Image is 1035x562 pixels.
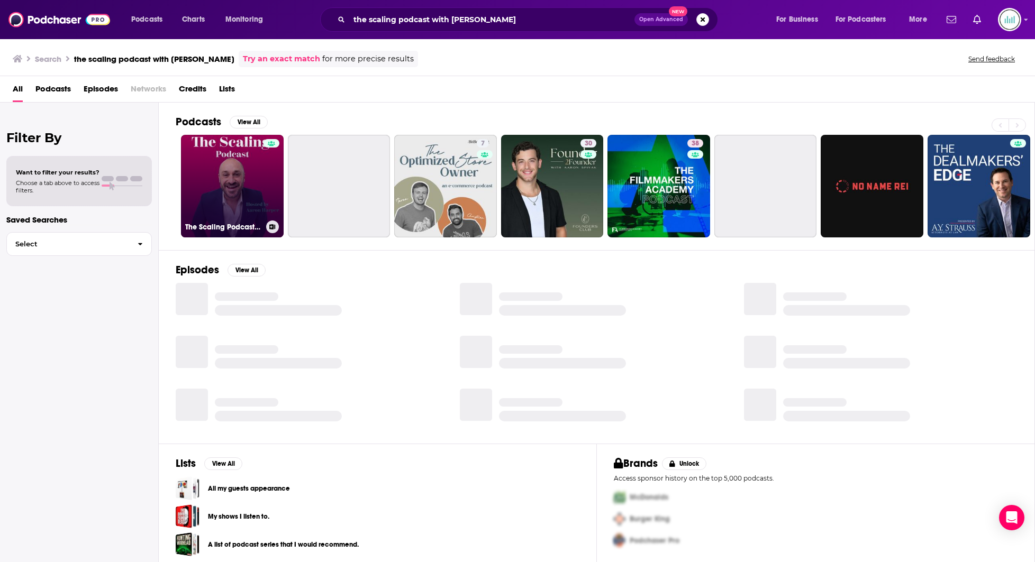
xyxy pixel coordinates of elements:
[610,508,630,530] img: Second Pro Logo
[630,536,679,545] span: Podchaser Pro
[131,80,166,102] span: Networks
[176,263,266,277] a: EpisodesView All
[7,241,129,247] span: Select
[692,139,699,149] span: 38
[630,493,668,502] span: McDonalds
[84,80,118,102] a: Episodes
[208,539,359,550] a: A list of podcast series that I would recommend.
[902,11,940,28] button: open menu
[481,139,485,149] span: 7
[218,11,277,28] button: open menu
[580,139,596,148] a: 30
[225,12,263,27] span: Monitoring
[836,12,886,27] span: For Podcasters
[776,12,818,27] span: For Business
[909,12,927,27] span: More
[182,12,205,27] span: Charts
[243,53,320,65] a: Try an exact match
[176,457,196,470] h2: Lists
[74,54,234,64] h3: the scaling podcast with [PERSON_NAME]
[35,80,71,102] a: Podcasts
[942,11,960,29] a: Show notifications dropdown
[322,53,414,65] span: for more precise results
[176,476,199,500] a: All my guests appearance
[349,11,634,28] input: Search podcasts, credits, & more...
[13,80,23,102] a: All
[176,532,199,556] a: A list of podcast series that I would recommend.
[607,135,710,237] a: 38
[228,264,266,277] button: View All
[614,474,1018,482] p: Access sponsor history on the top 5,000 podcasts.
[585,139,592,149] span: 30
[35,54,61,64] h3: Search
[219,80,235,102] a: Lists
[204,457,242,470] button: View All
[998,8,1021,31] span: Logged in as podglomerate
[669,6,688,16] span: New
[614,457,658,470] h2: Brands
[969,11,985,29] a: Show notifications dropdown
[394,135,497,237] a: 7
[208,511,269,522] a: My shows I listen to.
[185,223,262,232] h3: The Scaling Podcast With [PERSON_NAME]
[6,232,152,256] button: Select
[965,54,1018,63] button: Send feedback
[6,215,152,225] p: Saved Searches
[179,80,206,102] a: Credits
[630,514,670,523] span: Burger King
[181,135,284,237] a: The Scaling Podcast With [PERSON_NAME]
[610,530,630,551] img: Third Pro Logo
[634,13,688,26] button: Open AdvancedNew
[639,17,683,22] span: Open Advanced
[176,115,268,128] a: PodcastsView All
[501,135,604,237] a: 30
[6,130,152,145] h2: Filter By
[176,115,221,128] h2: Podcasts
[477,139,489,148] a: 7
[330,7,728,32] div: Search podcasts, credits, & more...
[829,11,902,28] button: open menu
[998,8,1021,31] img: User Profile
[175,11,211,28] a: Charts
[124,11,176,28] button: open menu
[769,11,831,28] button: open menu
[8,10,110,30] img: Podchaser - Follow, Share and Rate Podcasts
[176,504,199,528] a: My shows I listen to.
[208,483,290,494] a: All my guests appearance
[662,457,707,470] button: Unlock
[16,169,99,176] span: Want to filter your results?
[687,139,703,148] a: 38
[998,8,1021,31] button: Show profile menu
[176,457,242,470] a: ListsView All
[16,179,99,194] span: Choose a tab above to access filters.
[999,505,1024,530] div: Open Intercom Messenger
[230,116,268,128] button: View All
[610,486,630,508] img: First Pro Logo
[131,12,162,27] span: Podcasts
[176,263,219,277] h2: Episodes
